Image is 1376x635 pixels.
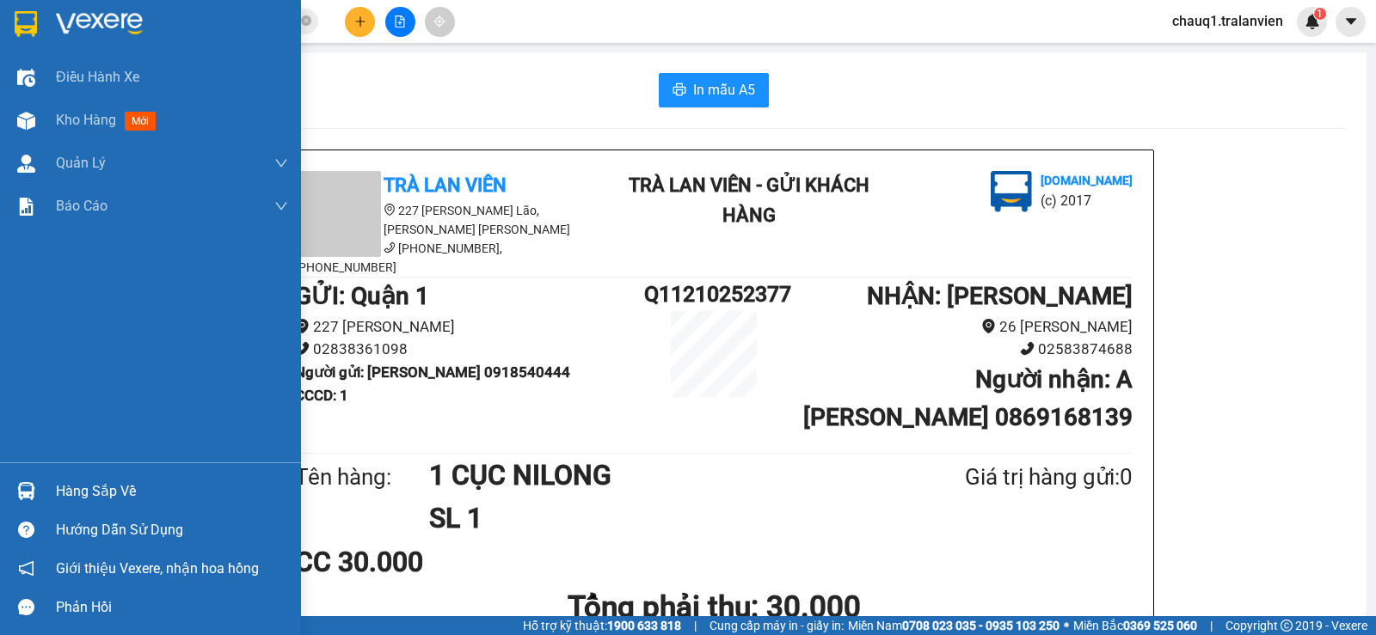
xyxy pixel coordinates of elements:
[1123,619,1197,632] strong: 0369 525 060
[56,152,106,174] span: Quản Lý
[18,522,34,538] span: question-circle
[295,363,570,381] b: Người gửi : [PERSON_NAME] 0918540444
[1314,8,1326,20] sup: 1
[295,201,605,239] li: 227 [PERSON_NAME] Lão, [PERSON_NAME] [PERSON_NAME]
[673,82,686,99] span: printer
[295,338,644,361] li: 02838361098
[56,517,288,543] div: Hướng dẫn sử dụng
[384,174,507,196] b: Trà Lan Viên
[694,616,697,635] span: |
[783,338,1133,361] li: 02583874688
[106,25,170,195] b: Trà Lan Viên - Gửi khách hàng
[295,387,348,404] b: CCCD : 1
[848,616,1060,635] span: Miền Nam
[1305,14,1320,29] img: icon-new-feature
[1210,616,1213,635] span: |
[56,558,259,579] span: Giới thiệu Vexere, nhận hoa hồng
[18,560,34,577] span: notification
[433,15,445,27] span: aim
[21,111,63,192] b: Trà Lan Viên
[144,65,236,79] b: [DOMAIN_NAME]
[56,479,288,504] div: Hàng sắp về
[17,112,35,130] img: warehouse-icon
[384,204,396,216] span: environment
[384,241,396,253] span: phone
[295,460,429,495] div: Tên hàng:
[56,112,116,128] span: Kho hàng
[867,282,1133,310] b: NHẬN : [PERSON_NAME]
[425,7,455,37] button: aim
[56,66,139,88] span: Điều hành xe
[607,619,681,632] strong: 1900 633 818
[17,69,35,87] img: warehouse-icon
[17,155,35,173] img: warehouse-icon
[709,616,844,635] span: Cung cấp máy in - giấy in:
[385,7,415,37] button: file-add
[17,198,35,216] img: solution-icon
[301,14,311,30] span: close-circle
[345,7,375,37] button: plus
[15,11,37,37] img: logo-vxr
[881,460,1133,495] div: Giá trị hàng gửi: 0
[187,21,228,63] img: logo.jpg
[1281,620,1293,632] span: copyright
[17,482,35,500] img: warehouse-icon
[301,15,311,26] span: close-circle
[1064,622,1069,629] span: ⚪️
[803,365,1133,431] b: Người nhận : A [PERSON_NAME] 0869168139
[394,15,406,27] span: file-add
[902,619,1060,632] strong: 0708 023 035 - 0935 103 250
[429,454,881,497] h1: 1 CỤC NILONG
[429,497,881,540] h1: SL 1
[1343,14,1359,29] span: caret-down
[144,82,236,103] li: (c) 2017
[354,15,366,27] span: plus
[523,616,681,635] span: Hỗ trợ kỹ thuật:
[295,540,571,583] div: CC 30.000
[18,599,34,615] span: message
[295,583,1133,631] h1: Tổng phải thu: 30.000
[1317,8,1323,20] span: 1
[274,199,288,213] span: down
[1336,7,1366,37] button: caret-down
[659,73,769,107] button: printerIn mẫu A5
[56,595,288,620] div: Phản hồi
[274,156,288,170] span: down
[629,174,869,226] b: Trà Lan Viên - Gửi khách hàng
[991,171,1032,212] img: logo.jpg
[295,282,429,310] b: GỬI : Quận 1
[295,315,644,339] li: 227 [PERSON_NAME]
[1041,190,1133,211] li: (c) 2017
[783,315,1133,339] li: 26 [PERSON_NAME]
[693,79,755,101] span: In mẫu A5
[981,319,996,333] span: environment
[295,319,310,333] span: environment
[1020,341,1035,356] span: phone
[56,195,107,217] span: Báo cáo
[644,278,783,311] h1: Q11210252377
[295,239,605,277] li: [PHONE_NUMBER], [PHONE_NUMBER]
[1041,174,1133,187] b: [DOMAIN_NAME]
[295,341,310,356] span: phone
[1073,616,1197,635] span: Miền Bắc
[125,112,156,131] span: mới
[1158,10,1297,32] span: chauq1.tralanvien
